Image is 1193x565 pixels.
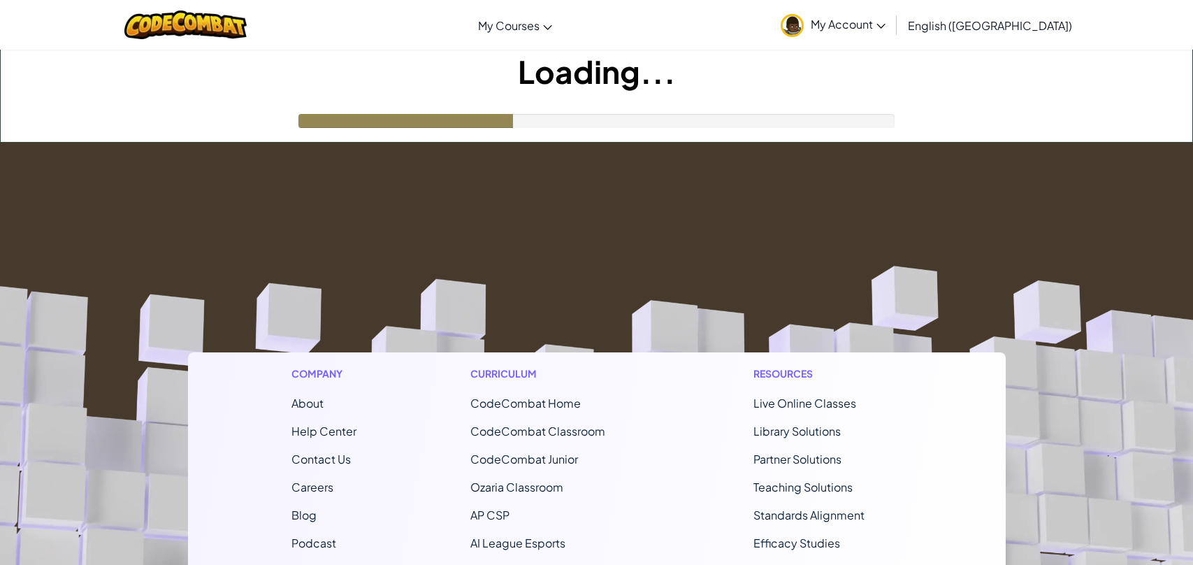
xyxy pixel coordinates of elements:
a: Careers [291,480,333,494]
a: AI League Esports [470,536,565,550]
a: About [291,396,324,410]
span: CodeCombat Home [470,396,581,410]
a: Podcast [291,536,336,550]
a: Teaching Solutions [753,480,853,494]
a: AP CSP [470,508,509,522]
span: My Courses [478,18,540,33]
h1: Company [291,366,356,381]
h1: Resources [753,366,902,381]
h1: Loading... [1,50,1192,93]
a: CodeCombat Classroom [470,424,605,438]
a: Blog [291,508,317,522]
a: English ([GEOGRAPHIC_DATA]) [901,6,1079,44]
img: CodeCombat logo [124,10,247,39]
h1: Curriculum [470,366,639,381]
a: Partner Solutions [753,452,841,466]
a: Help Center [291,424,356,438]
span: English ([GEOGRAPHIC_DATA]) [908,18,1072,33]
a: My Account [774,3,892,47]
a: Live Online Classes [753,396,856,410]
a: Ozaria Classroom [470,480,563,494]
a: Standards Alignment [753,508,865,522]
a: Efficacy Studies [753,536,840,550]
span: My Account [811,17,885,31]
a: My Courses [471,6,559,44]
img: avatar [781,14,804,37]
span: Contact Us [291,452,351,466]
a: Library Solutions [753,424,841,438]
a: CodeCombat Junior [470,452,578,466]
